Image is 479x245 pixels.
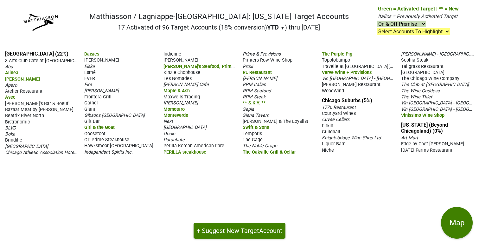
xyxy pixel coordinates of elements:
span: Avec [5,95,16,100]
a: [US_STATE] (Beyond Chicagoland) (0%) [401,122,448,134]
span: Brindille [5,137,22,143]
span: Les Nomades [163,76,192,81]
span: The Purple Pig [322,51,352,57]
span: Indienne [163,51,181,57]
span: [GEOGRAPHIC_DATA] [401,70,444,75]
span: Monteverde [163,113,188,118]
span: Frontera Grill [84,94,112,100]
span: Maple & Ash [163,88,190,94]
span: Atelier Restaurant [5,89,42,94]
span: Siena Tavern [243,113,269,118]
span: Bazaar Meat by [PERSON_NAME] [5,107,73,112]
span: [PERSON_NAME] [163,100,198,106]
span: Printers Row Wine Shop [243,57,292,63]
span: Vin [GEOGRAPHIC_DATA] - [GEOGRAPHIC_DATA] [322,75,419,81]
span: [PERSON_NAME]'s Seafood, Prime Steak & Stone Crab [163,63,275,69]
span: [GEOGRAPHIC_DATA] [5,144,48,149]
span: RPM Italian [243,82,266,87]
span: Goosefoot [84,131,105,136]
span: Elske [84,64,95,69]
span: RL Restaurant [243,70,272,75]
span: [DATE] Farms Restaurant [401,148,452,153]
span: [PERSON_NAME] Cafe [163,82,209,87]
span: [PERSON_NAME] [243,76,277,81]
span: Courtyard Wines [322,111,356,116]
span: Next [163,119,173,124]
span: RPM Seafood [243,88,271,94]
a: Chicago Suburbs (5%) [322,97,372,103]
span: The Chicago Wine Company [401,76,459,81]
span: Gibsons [GEOGRAPHIC_DATA] [84,113,145,118]
span: BLVD [5,125,16,131]
span: Sepia [243,107,254,112]
span: Bistronomic [5,119,30,125]
span: Vinissimo Wine Shop [401,113,444,118]
span: Swift & Sons [243,125,269,130]
span: Edge by Chef [PERSON_NAME] [401,141,464,147]
span: The Gage [243,137,263,142]
span: PERILLA steakhouse [163,149,206,155]
button: + Suggest New TargetAccount [194,223,285,239]
span: [PERSON_NAME] [84,57,119,63]
span: Account [259,227,282,235]
span: The Oakville Grill & Cellar [243,149,296,155]
span: Knightsbridge Wine Shop Ltd [322,135,381,141]
img: Matthiasson [20,13,60,33]
h1: Matthiasson / Lagniappe-[GEOGRAPHIC_DATA]: [US_STATE] Target Accounts [89,12,349,21]
span: RPM Steak [243,94,265,100]
span: EVER [84,76,95,81]
span: [GEOGRAPHIC_DATA] [163,125,207,130]
span: Aba [5,64,13,70]
button: Map [441,207,473,239]
span: The Wine Goddess [401,88,439,94]
span: Gather [84,100,98,106]
span: Oriole [163,131,175,136]
span: [PERSON_NAME] [84,88,119,94]
span: Proxi [243,64,253,69]
span: GT Prime Steakhouse [84,137,129,142]
span: Maxwells Trading [163,94,200,100]
a: [GEOGRAPHIC_DATA] (22%) [5,51,68,57]
span: Gilt Bar [84,119,100,124]
span: Momotaro [163,107,185,112]
span: 3 Arts Club Cafe at [GEOGRAPHIC_DATA] [5,57,88,63]
span: [PERSON_NAME] & The Loyalist [243,119,308,124]
span: [PERSON_NAME] [163,57,198,63]
span: WoodWind [322,88,344,94]
span: ▼ [280,25,285,31]
span: Hawksmoor [GEOGRAPHIC_DATA] [84,143,153,149]
span: Alinea [5,70,18,76]
span: Chicago Athletic Association Hotel - [GEOGRAPHIC_DATA] [5,149,122,155]
span: [PERSON_NAME]'s Bar & Boeuf [5,101,68,106]
span: Travelle at [GEOGRAPHIC_DATA][PERSON_NAME], [GEOGRAPHIC_DATA] [322,63,469,69]
span: Temporis [243,131,262,136]
span: Perilla Korean American Fare [163,143,224,149]
span: Green = Activated Target | ** = New [378,6,459,12]
span: Daisies [84,51,99,57]
span: Independent Spirits Inc. [84,149,133,155]
span: Giant [84,107,95,112]
span: Esmé [84,70,96,75]
span: Prime & Provisions [243,51,281,57]
span: YTD [267,23,279,31]
span: The Noble Grape [243,143,277,149]
span: Boka [5,131,15,137]
span: Sophia Steak [401,57,428,63]
span: Fire [84,82,92,87]
span: Topolobampo [322,57,350,63]
span: The Club at [GEOGRAPHIC_DATA] [401,82,469,87]
span: Italics = Previously Activated Target [378,13,457,19]
span: 1776 Restaurant [322,105,356,110]
span: [PERSON_NAME] Restaurant [322,82,380,87]
span: Art Mart [401,135,418,141]
span: Firkin [322,123,333,129]
span: Cuvee Cellars [322,117,349,122]
span: Tallgrass Restaurant [401,64,444,69]
span: Liquor Barn [322,141,346,147]
span: Parachute [163,137,185,142]
span: Beatrix River North [5,113,44,118]
h2: 17 Activated of 96 Target Accounts (18% conversion) ) thru [DATE] [89,23,349,31]
span: Kinzie Chophouse [163,70,200,75]
span: Guildhall [322,129,340,135]
span: Girl & the Goat [84,125,115,130]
